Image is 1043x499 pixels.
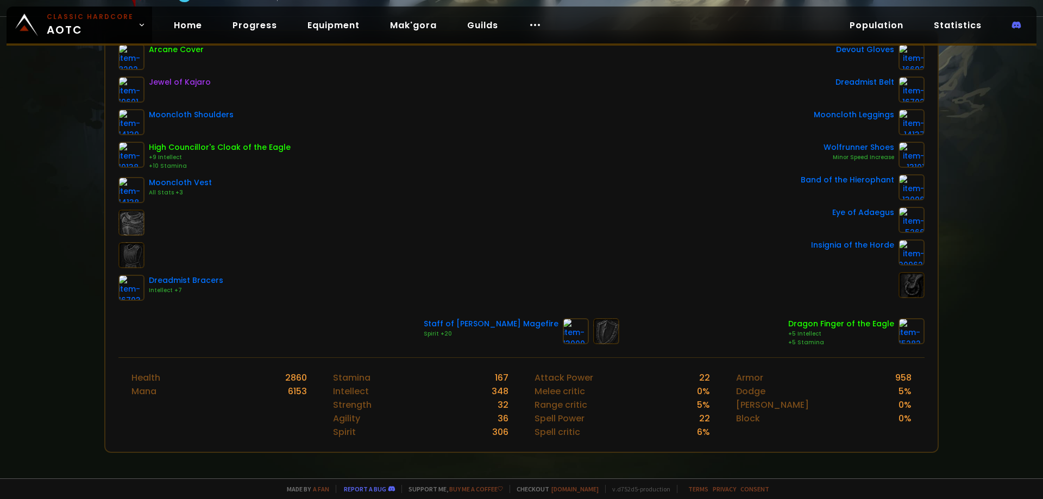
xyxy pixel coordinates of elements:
[7,7,152,43] a: Classic HardcoreAOTC
[699,412,710,425] div: 22
[736,384,765,398] div: Dodge
[605,485,670,493] span: v. d752d5 - production
[788,338,894,347] div: +5 Stamina
[824,153,894,162] div: Minor Speed Increase
[699,371,710,384] div: 22
[344,485,386,493] a: Report a bug
[495,371,508,384] div: 167
[492,425,508,439] div: 306
[424,318,558,330] div: Staff of [PERSON_NAME] Magefire
[149,142,291,153] div: High Councillor's Cloak of the Eagle
[149,153,291,162] div: +9 Intellect
[131,384,156,398] div: Mana
[535,412,585,425] div: Spell Power
[118,44,144,70] img: item-8292
[535,425,580,439] div: Spell critic
[47,12,134,22] small: Classic Hardcore
[697,425,710,439] div: 6 %
[149,286,223,295] div: Intellect +7
[333,384,369,398] div: Intellect
[535,371,593,384] div: Attack Power
[288,384,307,398] div: 6153
[280,485,329,493] span: Made by
[535,384,585,398] div: Melee critic
[333,412,360,425] div: Agility
[688,485,708,493] a: Terms
[899,142,925,168] img: item-13101
[563,318,589,344] img: item-13000
[458,14,507,36] a: Guilds
[510,485,599,493] span: Checkout
[149,188,212,197] div: All Stats +3
[899,239,925,266] img: item-209623
[899,44,925,70] img: item-16692
[740,485,769,493] a: Consent
[131,371,160,384] div: Health
[401,485,503,493] span: Support me,
[899,318,925,344] img: item-15282
[899,384,912,398] div: 5 %
[118,77,144,103] img: item-19601
[824,142,894,153] div: Wolfrunner Shoes
[895,371,912,384] div: 958
[333,371,370,384] div: Stamina
[149,177,212,188] div: Mooncloth Vest
[498,412,508,425] div: 36
[736,398,809,412] div: [PERSON_NAME]
[149,44,204,55] div: Arcane Cover
[149,77,211,88] div: Jewel of Kajaro
[492,384,508,398] div: 348
[697,398,710,412] div: 5 %
[118,275,144,301] img: item-16703
[713,485,736,493] a: Privacy
[149,275,223,286] div: Dreadmist Bracers
[313,485,329,493] a: a fan
[925,14,990,36] a: Statistics
[149,162,291,170] div: +10 Stamina
[224,14,286,36] a: Progress
[899,412,912,425] div: 0 %
[811,239,894,251] div: Insignia of the Horde
[149,109,234,121] div: Mooncloth Shoulders
[899,109,925,135] img: item-14137
[788,330,894,338] div: +5 Intellect
[47,12,134,38] span: AOTC
[832,207,894,218] div: Eye of Adaegus
[333,425,356,439] div: Spirit
[299,14,368,36] a: Equipment
[836,44,894,55] div: Devout Gloves
[899,77,925,103] img: item-16702
[899,174,925,200] img: item-13096
[841,14,912,36] a: Population
[835,77,894,88] div: Dreadmist Belt
[899,398,912,412] div: 0 %
[736,371,763,384] div: Armor
[285,371,307,384] div: 2860
[118,109,144,135] img: item-14139
[118,177,144,203] img: item-14138
[424,330,558,338] div: Spirit +20
[899,207,925,233] img: item-5266
[535,398,587,412] div: Range critic
[165,14,211,36] a: Home
[449,485,503,493] a: Buy me a coffee
[697,384,710,398] div: 0 %
[801,174,894,186] div: Band of the Hierophant
[333,398,372,412] div: Strength
[381,14,445,36] a: Mak'gora
[118,142,144,168] img: item-10138
[736,412,760,425] div: Block
[498,398,508,412] div: 32
[551,485,599,493] a: [DOMAIN_NAME]
[788,318,894,330] div: Dragon Finger of the Eagle
[814,109,894,121] div: Mooncloth Leggings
